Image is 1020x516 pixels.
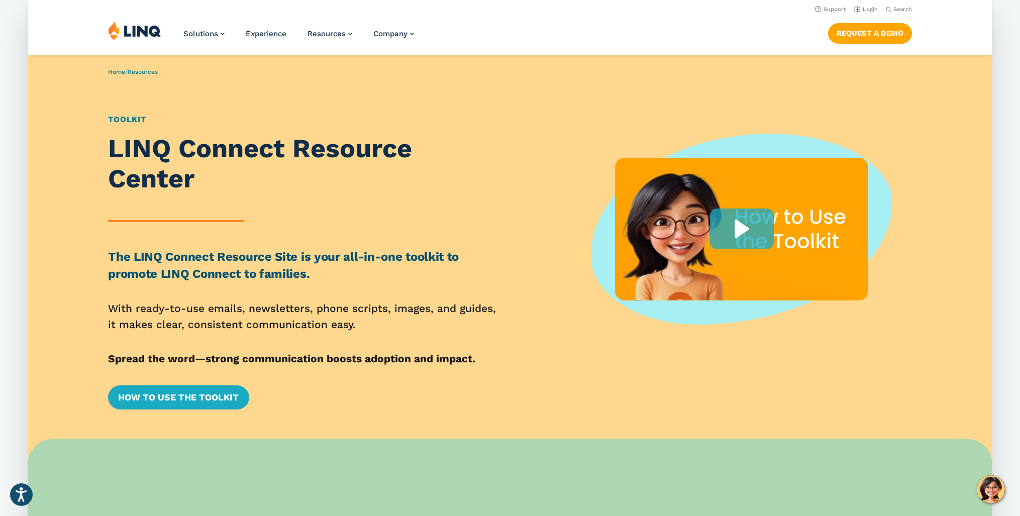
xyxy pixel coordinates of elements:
[183,29,225,38] a: Solutions
[893,6,912,13] span: Search
[246,29,286,38] a: Experience
[108,385,249,409] a: How to Use the Toolkit
[977,475,1005,503] button: Hello, have a question? Let’s chat.
[108,68,125,75] a: Home
[28,3,992,14] nav: Utility Navigation
[308,29,352,38] a: Resources
[828,21,912,43] nav: Button Navigation
[373,29,414,38] a: Company
[886,6,912,13] button: Open Search Bar
[815,6,846,13] a: Support
[108,352,475,365] strong: Spread the word—strong communication boosts adoption and impact.
[183,29,218,38] span: Solutions
[828,23,912,43] a: Request a Demo
[128,68,158,75] a: Resources
[854,6,878,13] a: Login
[108,134,498,194] h1: LINQ Connect Resource Center
[108,250,459,281] strong: The LINQ Connect Resource Site is your all-in-one toolkit to promote LINQ Connect to families.
[373,29,407,38] span: Company
[108,115,146,124] a: Toolkit
[108,300,498,333] p: With ready-to-use emails, newsletters, phone scripts, images, and guides, it makes clear, consist...
[108,21,161,40] img: LINQ | K‑12 Software
[108,68,158,75] span: /
[308,29,346,38] span: Resources
[710,209,774,249] div: Play
[183,21,414,54] nav: Primary Navigation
